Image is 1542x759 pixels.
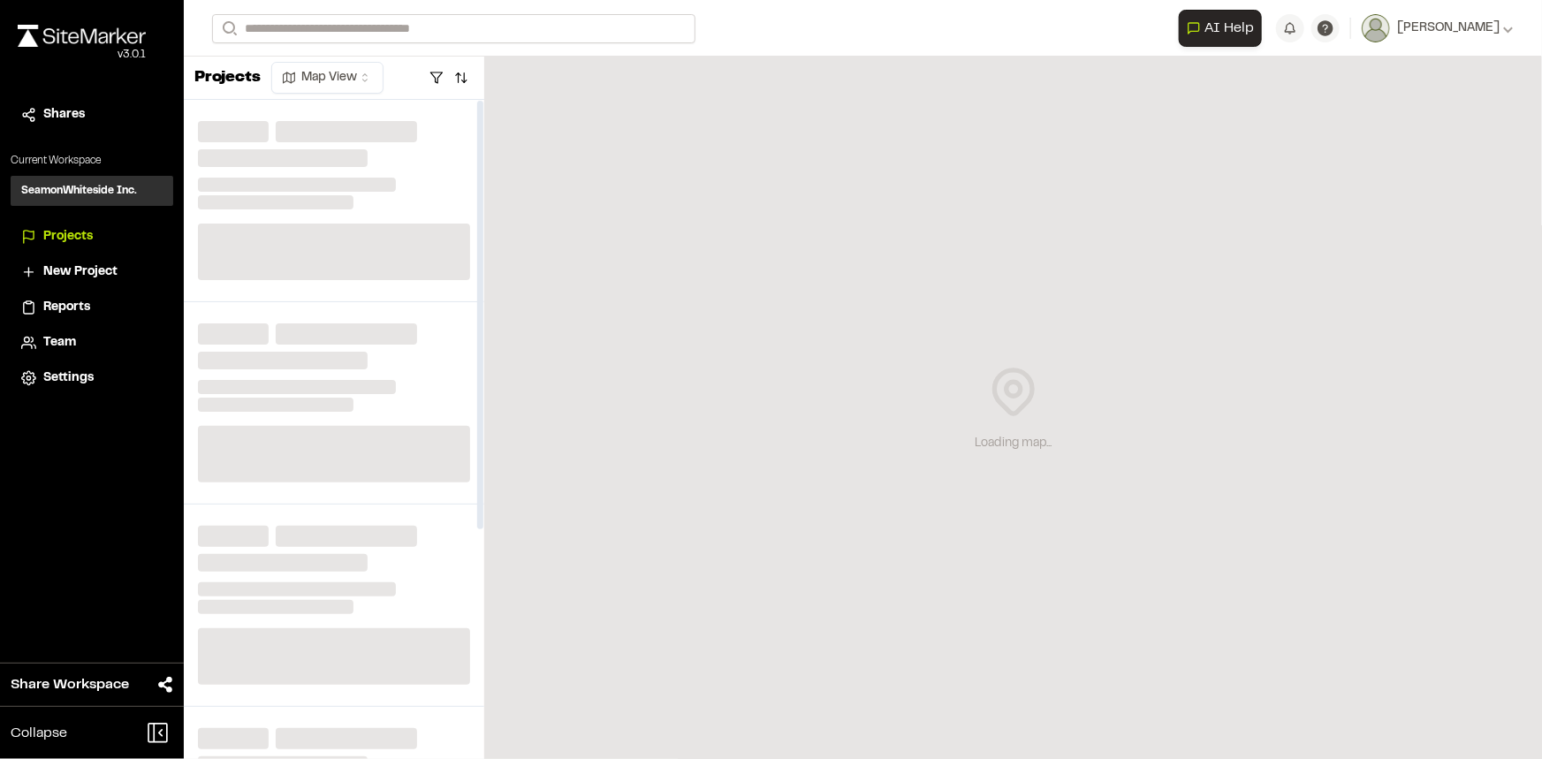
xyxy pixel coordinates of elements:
span: Collapse [11,723,67,744]
span: Share Workspace [11,674,129,695]
a: Shares [21,105,163,125]
div: Oh geez...please don't... [18,47,146,63]
a: Reports [21,298,163,317]
button: Search [212,14,244,43]
span: [PERSON_NAME] [1397,19,1500,38]
button: Open AI Assistant [1179,10,1262,47]
a: Settings [21,368,163,388]
span: New Project [43,262,118,282]
div: Open AI Assistant [1179,10,1269,47]
p: Projects [194,66,261,90]
span: Team [43,333,76,353]
span: Shares [43,105,85,125]
div: Loading map... [975,434,1052,453]
img: rebrand.png [18,25,146,47]
a: Projects [21,227,163,247]
span: Reports [43,298,90,317]
a: New Project [21,262,163,282]
span: Settings [43,368,94,388]
a: Team [21,333,163,353]
p: Current Workspace [11,153,173,169]
span: Projects [43,227,93,247]
h3: SeamonWhiteside Inc. [21,183,137,199]
span: AI Help [1204,18,1254,39]
img: User [1362,14,1390,42]
button: [PERSON_NAME] [1362,14,1514,42]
